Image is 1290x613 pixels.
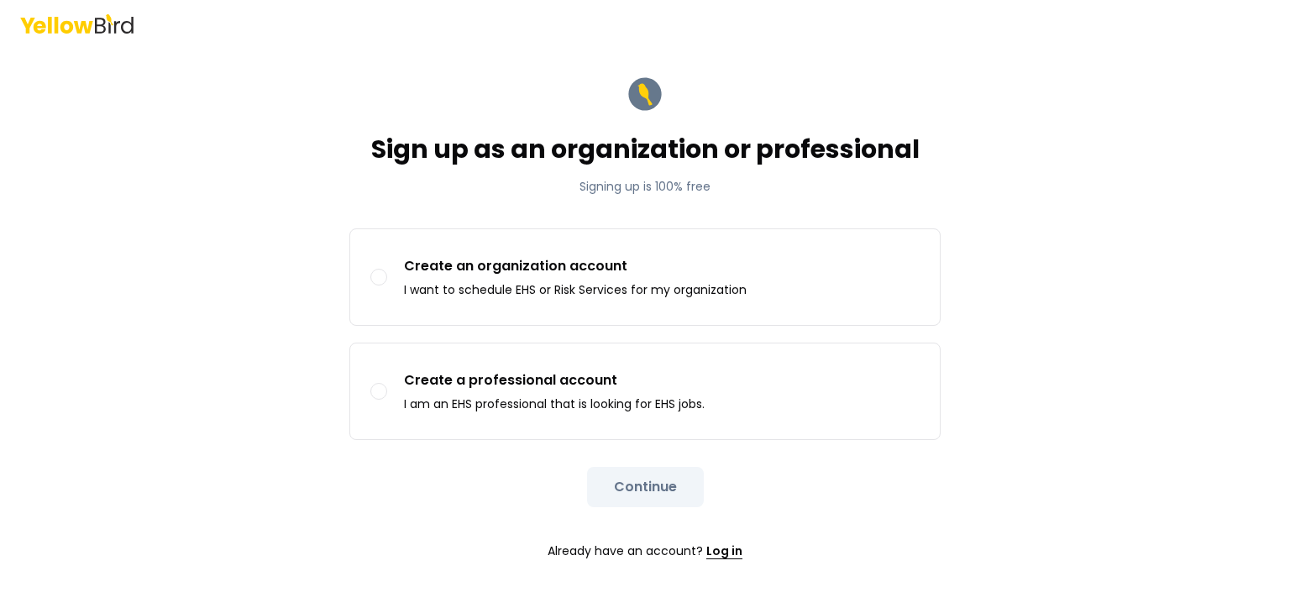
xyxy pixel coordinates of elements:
[404,396,705,412] p: I am an EHS professional that is looking for EHS jobs.
[706,534,742,568] a: Log in
[370,383,387,400] button: Create a professional accountI am an EHS professional that is looking for EHS jobs.
[370,269,387,286] button: Create an organization accountI want to schedule EHS or Risk Services for my organization
[371,178,920,195] p: Signing up is 100% free
[404,370,705,390] p: Create a professional account
[371,134,920,165] h1: Sign up as an organization or professional
[404,256,747,276] p: Create an organization account
[349,534,941,568] p: Already have an account?
[404,281,747,298] p: I want to schedule EHS or Risk Services for my organization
